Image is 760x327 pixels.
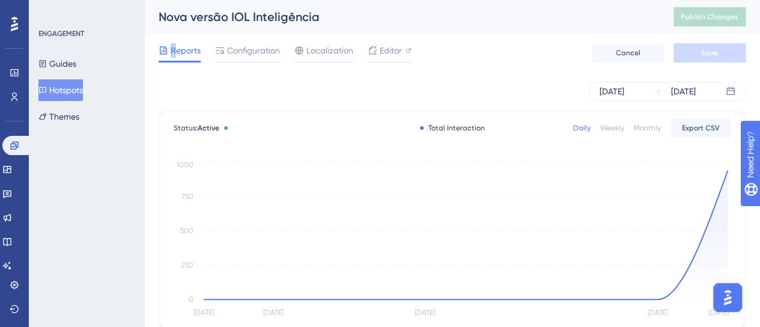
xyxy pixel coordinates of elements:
[380,43,402,58] span: Editor
[174,123,219,133] span: Status:
[708,308,728,317] tspan: [DATE]
[38,29,84,38] div: ENGAGEMENT
[227,43,280,58] span: Configuration
[28,3,75,17] span: Need Help?
[600,123,624,133] div: Weekly
[198,124,219,132] span: Active
[181,192,193,201] tspan: 750
[38,53,76,75] button: Guides
[177,160,193,169] tspan: 1000
[673,7,746,26] button: Publish Changes
[681,12,738,22] span: Publish Changes
[673,43,746,63] button: Save
[710,280,746,316] iframe: UserGuiding AI Assistant Launcher
[38,106,79,127] button: Themes
[415,308,435,317] tspan: [DATE]
[670,118,731,138] button: Export CSV
[592,43,664,63] button: Cancel
[180,227,193,235] tspan: 500
[634,123,661,133] div: Monthly
[682,123,720,133] span: Export CSV
[181,261,193,269] tspan: 250
[648,308,668,317] tspan: [DATE]
[263,308,284,317] tspan: [DATE]
[189,295,193,304] tspan: 0
[193,308,214,317] tspan: [DATE]
[38,79,83,101] button: Hotspots
[159,8,643,25] div: Nova versão IOL Inteligência
[573,123,591,133] div: Daily
[420,123,485,133] div: Total Interaction
[616,48,640,58] span: Cancel
[671,84,696,99] div: [DATE]
[701,48,718,58] span: Save
[171,43,201,58] span: Reports
[306,43,353,58] span: Localization
[600,84,624,99] div: [DATE]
